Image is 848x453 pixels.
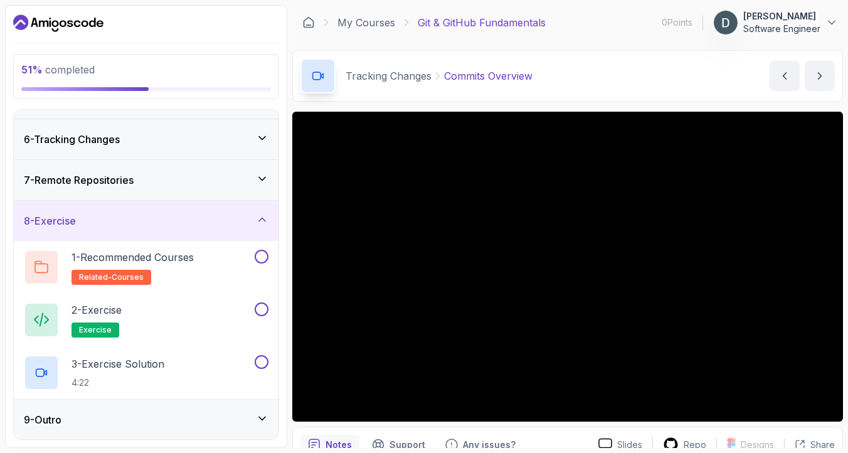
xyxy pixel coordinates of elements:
h3: 8 - Exercise [24,213,76,228]
p: 1 - Recommended Courses [72,250,194,265]
span: 51 % [21,63,43,76]
button: 2-Exerciseexercise [24,302,268,338]
button: next content [805,61,835,91]
h3: 7 - Remote Repositories [24,173,134,188]
button: 9-Outro [14,400,278,440]
p: Commits Overview [444,68,533,83]
iframe: 5 - Commits Overview [292,112,843,422]
p: Software Engineer [743,23,820,35]
p: Slides [617,439,642,451]
p: 4:22 [72,376,164,389]
button: 8-Exercise [14,201,278,241]
p: Tracking Changes [346,68,432,83]
h3: 6 - Tracking Changes [24,132,120,147]
button: 1-Recommended Coursesrelated-courses [24,250,268,285]
p: Repo [684,439,706,451]
p: Any issues? [463,439,516,451]
button: 6-Tracking Changes [14,119,278,159]
h3: 9 - Outro [24,412,61,427]
button: 3-Exercise Solution4:22 [24,355,268,390]
p: [PERSON_NAME] [743,10,820,23]
button: previous content [770,61,800,91]
p: Notes [326,439,352,451]
p: Designs [741,439,774,451]
button: user profile image[PERSON_NAME]Software Engineer [713,10,838,35]
p: 2 - Exercise [72,302,122,317]
span: exercise [79,325,112,335]
p: Share [810,439,835,451]
button: Share [784,439,835,451]
a: Dashboard [302,16,315,29]
span: related-courses [79,272,144,282]
img: user profile image [714,11,738,35]
a: Dashboard [13,13,103,33]
a: Slides [588,438,652,451]
p: 3 - Exercise Solution [72,356,164,371]
button: 7-Remote Repositories [14,160,278,200]
p: Git & GitHub Fundamentals [418,15,546,30]
span: completed [21,63,95,76]
a: Repo [653,437,716,452]
a: My Courses [337,15,395,30]
p: 0 Points [662,16,692,29]
p: Support [390,439,425,451]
